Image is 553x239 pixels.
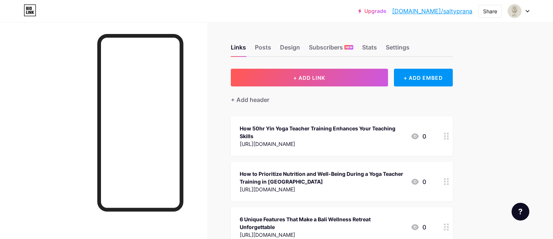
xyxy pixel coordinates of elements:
[411,223,426,232] div: 0
[240,185,405,193] div: [URL][DOMAIN_NAME]
[358,8,386,14] a: Upgrade
[508,4,522,18] img: Salty Prana
[255,43,271,56] div: Posts
[240,140,405,148] div: [URL][DOMAIN_NAME]
[231,69,388,86] button: + ADD LINK
[240,170,405,185] div: How to Prioritize Nutrition and Well-Being During a Yoga Teacher Training in [GEOGRAPHIC_DATA]
[231,43,246,56] div: Links
[483,7,497,15] div: Share
[240,124,405,140] div: How 50hr Yin Yoga Teacher Training Enhances Your Teaching Skills
[240,231,405,239] div: [URL][DOMAIN_NAME]
[394,69,453,86] div: + ADD EMBED
[362,43,377,56] div: Stats
[231,95,269,104] div: + Add header
[345,45,353,49] span: NEW
[280,43,300,56] div: Design
[411,177,426,186] div: 0
[309,43,353,56] div: Subscribers
[386,43,409,56] div: Settings
[293,75,325,81] span: + ADD LINK
[411,132,426,141] div: 0
[240,215,405,231] div: 6 Unique Features That Make a Bali Wellness Retreat Unforgettable
[392,7,472,16] a: [DOMAIN_NAME]/saltyprana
